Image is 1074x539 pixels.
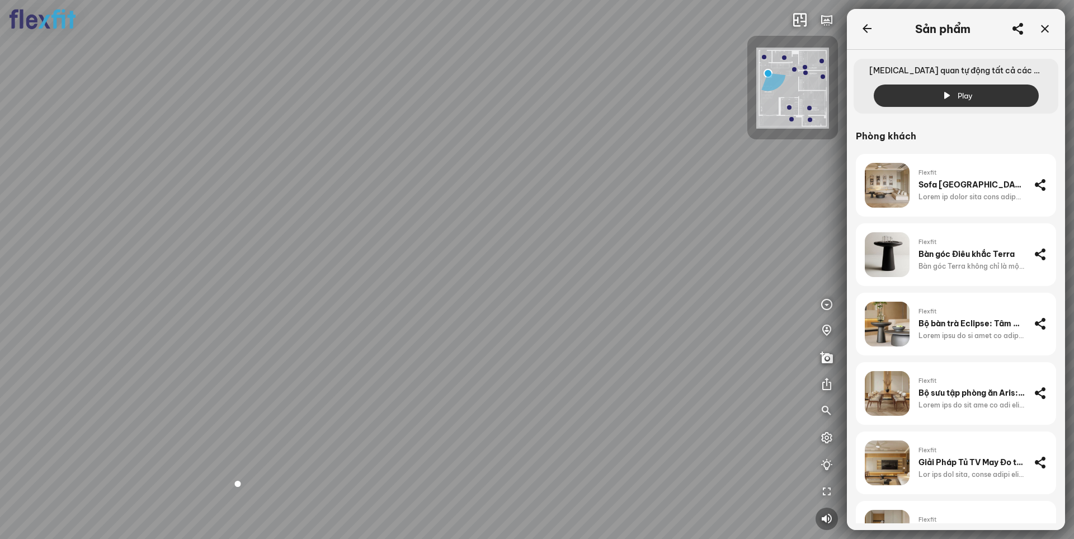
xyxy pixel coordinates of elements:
button: Play [874,85,1039,107]
span: Flexfit [918,446,1025,455]
div: Lorem ipsu do si amet co adip el se do eius temp inc utl etdol magn aliq eni adm ve qui nostr exe... [918,331,1025,341]
span: Flexfit [918,307,1025,316]
img: logo [9,9,76,30]
div: Sản phẩm [915,22,971,36]
span: Flexfit [918,168,1025,177]
div: Phòng khách [856,129,1038,143]
div: Lor ips dol sita, conse adipi elit se doe temp inc utlab etdolo magn aliq eni admi venia quis nos... [918,470,1025,480]
span: Flexfit [918,377,1025,386]
img: Flexfit_Apt1_M__JKL4XAWR2ATG.png [756,48,829,129]
div: Lorem ips do sit ame co adi elit, sed do eius temp inc utl etd magna aliq enima mi veni quis nos ... [918,400,1025,410]
div: Lorem ip dolor sita cons adip elit sed doei tempo inc utl. Etdolor magn aliq enim adm ve quis n e... [918,192,1025,202]
div: Giải Pháp Tủ TV May Đo từ Flexfit [918,457,1025,467]
div: Sofa [GEOGRAPHIC_DATA] [918,180,1025,190]
span: Play [958,90,973,101]
span: Flexfit [918,515,1025,524]
span: [MEDICAL_DATA] quan tự động tất cả các không gian [860,59,1052,85]
div: Bàn góc Terra không chỉ là một món đồ nội thất, mà là tuyên ngôn về phong cách tối giản và tinh t... [918,261,1025,271]
div: Bộ bàn trà Eclipse: Tâm điểm không gian mang cá tính của bạn [918,318,1025,329]
div: Bộ sưu tập phòng ăn Aris: Phong cách, điểm nhấn, và dấu ấn mang tên bạn [918,388,1025,398]
div: Bàn góc Điêu khắc Terra [918,249,1025,259]
span: Flexfit [918,238,1025,247]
